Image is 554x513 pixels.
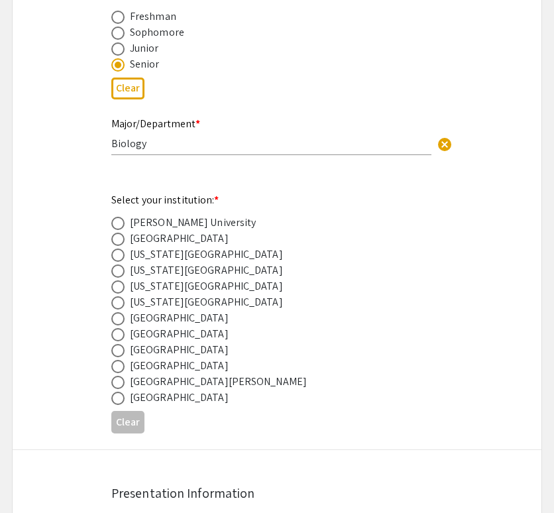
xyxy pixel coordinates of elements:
button: Clear [111,411,144,433]
div: [GEOGRAPHIC_DATA] [130,342,229,358]
div: [GEOGRAPHIC_DATA][PERSON_NAME] [130,374,307,390]
div: [US_STATE][GEOGRAPHIC_DATA] [130,262,283,278]
div: [US_STATE][GEOGRAPHIC_DATA] [130,247,283,262]
input: Type Here [111,137,431,150]
div: [GEOGRAPHIC_DATA] [130,326,229,342]
span: cancel [437,137,453,152]
button: Clear [431,130,458,156]
div: Junior [130,40,159,56]
div: [US_STATE][GEOGRAPHIC_DATA] [130,294,283,310]
div: Freshman [130,9,176,25]
div: Senior [130,56,160,72]
button: Clear [111,78,144,99]
iframe: Chat [10,453,56,503]
div: [GEOGRAPHIC_DATA] [130,310,229,326]
div: Presentation Information [111,483,443,503]
div: [PERSON_NAME] University [130,215,256,231]
mat-label: Select your institution: [111,193,219,207]
div: [GEOGRAPHIC_DATA] [130,358,229,374]
mat-label: Major/Department [111,117,200,131]
div: [GEOGRAPHIC_DATA] [130,390,229,406]
div: [US_STATE][GEOGRAPHIC_DATA] [130,278,283,294]
div: Sophomore [130,25,184,40]
div: [GEOGRAPHIC_DATA] [130,231,229,247]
